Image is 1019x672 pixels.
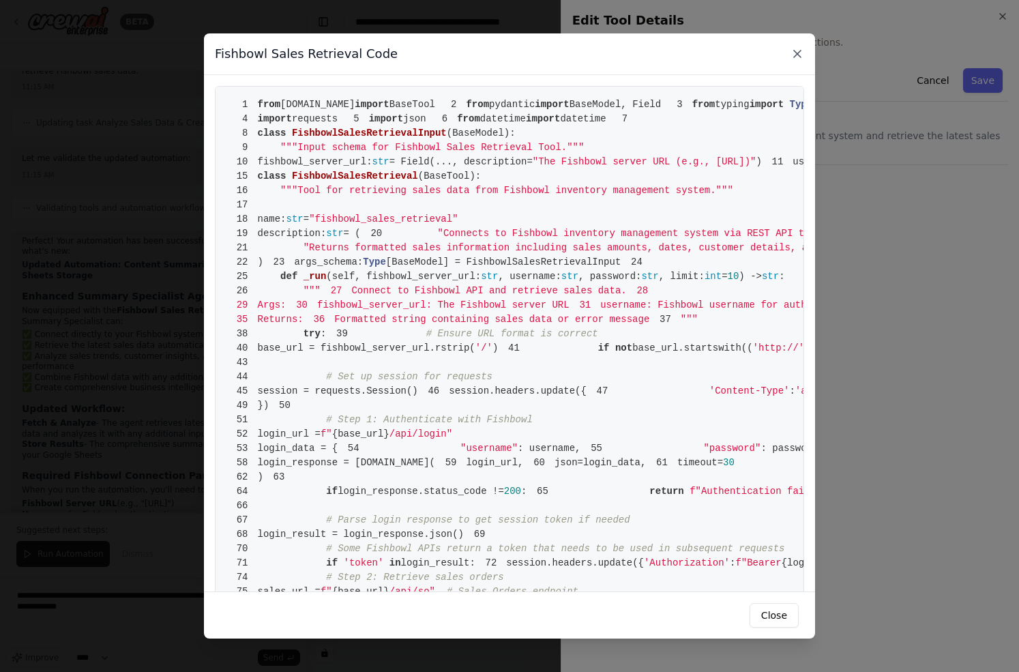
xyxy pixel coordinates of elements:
[475,556,507,570] span: 72
[518,443,580,454] span: : username,
[263,470,295,484] span: 63
[355,99,389,110] span: import
[321,285,627,296] span: Connect to Fishbowl API and retrieve sales data.
[460,443,518,454] span: "username"
[226,184,258,198] span: 16
[750,603,799,628] button: Close
[321,428,332,439] span: f"
[644,557,730,568] span: 'Authorization'
[363,257,386,267] span: Type
[372,156,389,167] span: str
[418,385,587,396] span: session.headers.update({
[326,486,338,497] span: if
[226,370,258,384] span: 44
[580,441,612,456] span: 55
[226,556,258,570] span: 71
[526,113,560,124] span: import
[226,398,258,413] span: 49
[739,271,762,282] span: ) ->
[226,441,258,456] span: 53
[489,99,535,110] span: pydantic
[304,314,650,325] span: Formatted string containing sales data or error message
[598,342,610,353] span: if
[226,471,263,482] span: )
[369,113,403,124] span: import
[258,171,286,181] span: class
[226,257,263,267] span: )
[226,241,258,255] span: 21
[226,269,258,284] span: 25
[292,113,338,124] span: requests
[226,327,258,341] span: 38
[226,413,258,427] span: 51
[321,284,352,298] span: 27
[435,457,524,468] span: login_url,
[641,271,658,282] span: str
[226,212,258,227] span: 18
[226,400,269,411] span: })
[226,112,258,126] span: 4
[258,428,321,439] span: login_url =
[418,171,424,181] span: (
[498,271,561,282] span: , username:
[226,499,258,513] span: 66
[321,586,332,597] span: f"
[226,284,258,298] span: 26
[344,557,384,568] span: 'token'
[226,443,338,454] span: login_data = {
[418,384,449,398] span: 46
[661,98,692,112] span: 3
[480,113,526,124] span: datetime
[294,257,363,267] span: args_schema:
[504,486,521,497] span: 200
[523,456,555,470] span: 60
[286,300,570,310] span: fishbowl_server_url: The Fishbowl server URL
[722,271,727,282] span: =
[361,227,392,241] span: 20
[226,126,258,141] span: 8
[452,128,504,138] span: BaseModel
[435,456,467,470] span: 59
[226,570,258,585] span: 74
[226,298,258,312] span: 29
[226,355,258,370] span: 43
[258,342,475,353] span: base_url = fishbowl_server_url.rstrip(
[728,271,739,282] span: 10
[326,228,343,239] span: str
[226,169,258,184] span: 15
[466,99,489,110] span: from
[492,342,498,353] span: )
[280,142,584,153] span: """Input schema for Fishbowl Sales Retrieval Tool."""
[258,99,281,110] span: from
[226,141,258,155] span: 9
[561,271,578,282] span: str
[326,271,331,282] span: (
[782,557,862,568] span: {login_result[
[332,428,389,439] span: {base_url}
[498,341,529,355] span: 41
[292,171,418,181] span: FishbowlSalesRetrieval
[437,228,1005,239] span: "Connects to Fishbowl inventory management system via REST API to retrieve the latest sales data. "
[659,271,705,282] span: , limit:
[258,228,327,239] span: description:
[715,99,749,110] span: typing
[506,557,644,568] span: session.headers.update({
[226,227,258,241] span: 19
[332,586,389,597] span: {base_url}
[326,557,338,568] span: if
[677,457,723,468] span: timeout=
[527,484,558,499] span: 65
[226,529,464,540] span: login_result = login_response.json()
[226,484,258,499] span: 64
[286,214,304,224] span: str
[464,527,495,542] span: 69
[649,486,683,497] span: return
[570,300,864,310] span: username: Fishbowl username for authentication
[795,385,898,396] span: 'application/json'
[326,327,357,341] span: 39
[286,298,318,312] span: 30
[280,185,733,196] span: """Tool for retrieving sales data from Fishbowl inventory management system."""
[578,271,641,282] span: , password:
[389,428,452,439] span: /api/login"
[304,271,327,282] span: _run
